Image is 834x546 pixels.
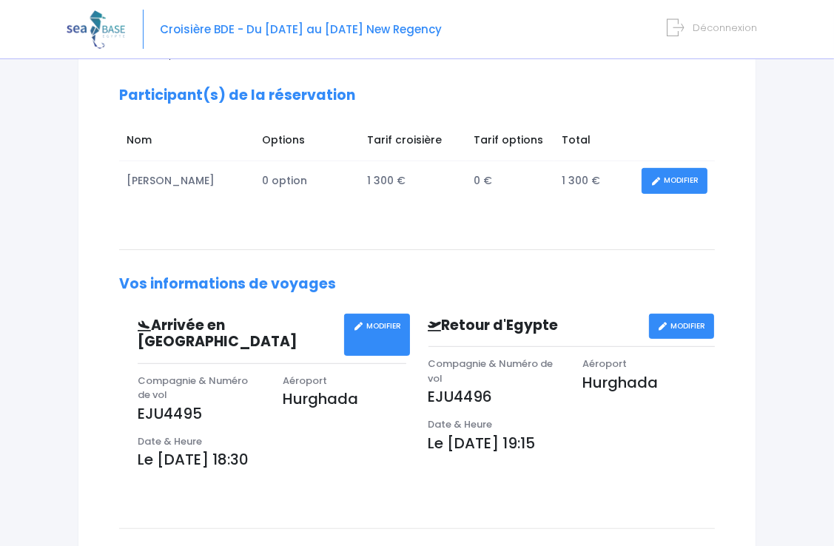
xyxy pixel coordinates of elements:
[554,161,634,201] td: 1 300 €
[466,161,554,201] td: 0 €
[428,385,561,408] p: EJU4496
[360,125,466,161] td: Tarif croisière
[582,371,715,394] p: Hurghada
[466,125,554,161] td: Tarif options
[693,21,757,35] span: Déconnexion
[138,402,260,425] p: EJU4495
[283,388,406,410] p: Hurghada
[428,432,716,454] p: Le [DATE] 19:15
[360,161,466,201] td: 1 300 €
[127,317,344,351] h3: Arrivée en [GEOGRAPHIC_DATA]
[119,161,255,201] td: [PERSON_NAME]
[160,21,442,37] span: Croisière BDE - Du [DATE] au [DATE] New Regency
[119,276,715,293] h2: Vos informations de voyages
[262,173,307,188] span: 0 option
[428,357,554,385] span: Compagnie & Numéro de vol
[649,314,715,340] a: MODIFIER
[582,357,627,371] span: Aéroport
[642,168,707,194] a: MODIFIER
[417,317,649,334] h3: Retour d'Egypte
[119,4,714,61] span: Vous arrivez à la dernière étape de votre réservation, votre départ est proche. Toute l’équipe vo...
[255,125,360,161] td: Options
[344,314,410,356] a: MODIFIER
[554,125,634,161] td: Total
[138,374,248,402] span: Compagnie & Numéro de vol
[428,417,493,431] span: Date & Heure
[138,434,202,448] span: Date & Heure
[283,374,327,388] span: Aéroport
[119,125,255,161] td: Nom
[138,448,406,471] p: Le [DATE] 18:30
[119,87,715,104] h2: Participant(s) de la réservation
